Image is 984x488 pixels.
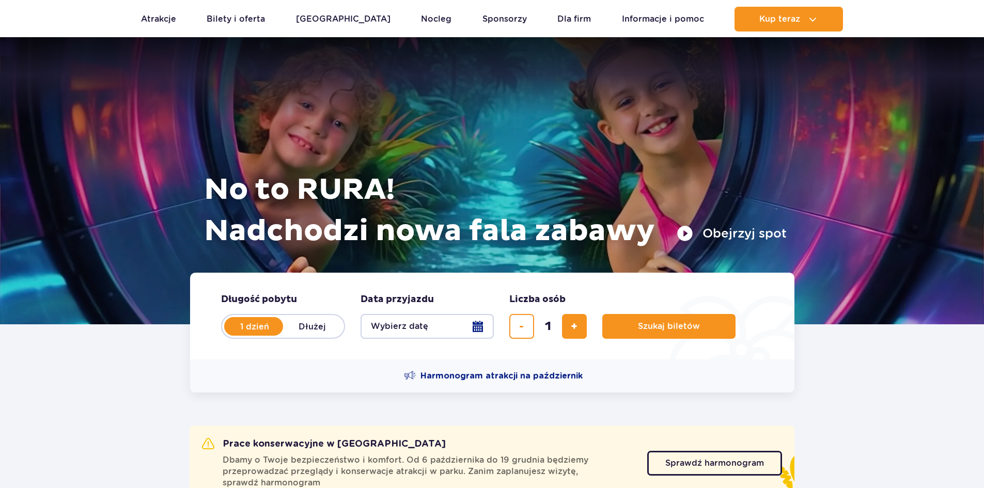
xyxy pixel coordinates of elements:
[221,293,297,306] span: Długość pobytu
[647,451,782,476] a: Sprawdź harmonogram
[207,7,265,32] a: Bilety i oferta
[759,14,800,24] span: Kup teraz
[509,293,566,306] span: Liczba osób
[204,169,787,252] h1: No to RURA! Nadchodzi nowa fala zabawy
[421,7,451,32] a: Nocleg
[622,7,704,32] a: Informacje i pomoc
[536,314,560,339] input: liczba biletów
[202,438,446,450] h2: Prace konserwacyjne w [GEOGRAPHIC_DATA]
[509,314,534,339] button: usuń bilet
[361,293,434,306] span: Data przyjazdu
[296,7,391,32] a: [GEOGRAPHIC_DATA]
[677,225,787,242] button: Obejrzyj spot
[665,459,764,467] span: Sprawdź harmonogram
[141,7,176,32] a: Atrakcje
[283,316,342,337] label: Dłużej
[557,7,591,32] a: Dla firm
[404,370,583,382] a: Harmonogram atrakcji na październik
[190,273,794,359] form: Planowanie wizyty w Park of Poland
[482,7,527,32] a: Sponsorzy
[562,314,587,339] button: dodaj bilet
[638,322,700,331] span: Szukaj biletów
[735,7,843,32] button: Kup teraz
[420,370,583,382] span: Harmonogram atrakcji na październik
[361,314,494,339] button: Wybierz datę
[602,314,736,339] button: Szukaj biletów
[225,316,284,337] label: 1 dzień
